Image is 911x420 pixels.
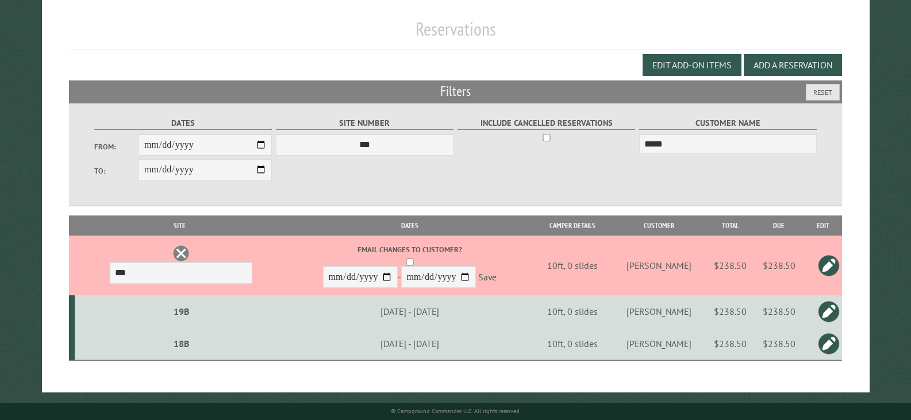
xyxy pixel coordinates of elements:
[287,244,533,291] div: -
[391,407,521,415] small: © Campground Commander LLC. All rights reserved.
[79,306,283,317] div: 19B
[478,272,497,283] a: Save
[643,54,741,76] button: Edit Add-on Items
[610,236,707,295] td: [PERSON_NAME]
[610,327,707,360] td: [PERSON_NAME]
[535,215,611,236] th: Camper Details
[69,80,842,102] h2: Filters
[753,327,804,360] td: $238.50
[94,165,139,176] label: To:
[75,215,285,236] th: Site
[707,295,753,327] td: $238.50
[287,306,533,317] div: [DATE] - [DATE]
[276,117,454,130] label: Site Number
[753,295,804,327] td: $238.50
[458,117,636,130] label: Include Cancelled Reservations
[753,215,804,236] th: Due
[639,117,817,130] label: Customer Name
[172,245,190,262] a: Delete this reservation
[287,244,533,255] label: Email changes to customer?
[753,236,804,295] td: $238.50
[69,18,842,49] h1: Reservations
[707,236,753,295] td: $238.50
[707,215,753,236] th: Total
[610,215,707,236] th: Customer
[535,327,611,360] td: 10ft, 0 slides
[79,338,283,349] div: 18B
[287,338,533,349] div: [DATE] - [DATE]
[610,295,707,327] td: [PERSON_NAME]
[285,215,535,236] th: Dates
[805,215,842,236] th: Edit
[535,236,611,295] td: 10ft, 0 slides
[707,327,753,360] td: $238.50
[94,141,139,152] label: From:
[806,84,840,101] button: Reset
[535,295,611,327] td: 10ft, 0 slides
[744,54,842,76] button: Add a Reservation
[94,117,272,130] label: Dates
